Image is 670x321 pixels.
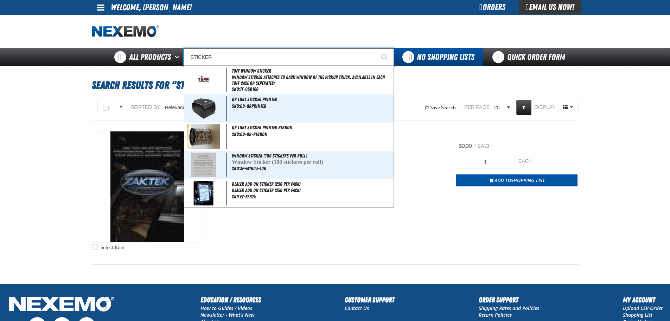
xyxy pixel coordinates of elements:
span: TOFF Window Sticker [232,68,271,74]
button: Expand or Collapse Saved Search drop-down to save a search query [419,100,461,115]
img: Nexemo logo [92,25,159,38]
span: Shopping List [511,177,545,184]
span: Window sticker attaches to back window of the pickup truck. Available in each TOFF case or sepera... [232,74,392,86]
a: Quick Order Form [483,48,578,66]
a: Newsletter - What's New [200,311,255,318]
input: Search [184,48,394,66]
span: Dealer Add On Sticker (250 per pack) [232,187,392,193]
h2: Order Support [479,295,539,305]
span: SKU:DD-QR-RIBBON [232,131,267,137]
img: 5b115817a593d613923315-050160-toff-window-sticker_1.jpg [191,68,216,92]
span: $0.00 [459,143,472,149]
span: / [473,143,476,149]
button: Start Searching [376,48,394,66]
input: Product Quantity [456,155,515,169]
span: Relevance [165,104,188,111]
button: You do not have available Shopping Lists. Open to Create a New List [394,48,483,66]
button: Add toShopping List [456,174,578,186]
span: SKU:TF-050160 [232,86,259,92]
span: QR Lube Sticker Printer [232,97,277,102]
a: Contact Us [345,305,369,311]
a: Return Policies [479,311,512,318]
span: No Shopping Lists [417,52,474,62]
img: ZAKTEK Spill Cups w/ Round Sticket (Are You Covered) [92,131,203,242]
img: 623dd4c6a3d9f091195005-XP-M1003-100.png [191,153,216,177]
a: Home [92,25,159,38]
span: each [478,143,492,149]
a: Shopping List [623,311,652,318]
img: 646fa139bb9cd653403871-QR-Lube-Printer-Ribbon.JPG [187,124,220,149]
span: All Products [129,51,171,63]
a: Shipping Rates and Policies [479,305,539,311]
input: Select Item [92,244,98,250]
a: Expand or Collapse Grid Filters [516,100,531,115]
button: Product Grid Views Toolbar [557,100,579,115]
h2: Customer Support [345,295,395,305]
h2: Education / Resources [200,295,261,305]
div: each [518,158,578,165]
label: Select Item [92,244,124,251]
span: Dealer Add On Sticker (250 per pack) [232,181,300,187]
span: Per page: [464,104,491,111]
h1: Search Results for "STICKET" [92,76,579,95]
span: SKU:EZ-EZ624 [232,194,256,199]
span: Window Sticker (100 stickers per roll) [232,153,307,159]
span: QR Lube Sticker Printer Ribbon [232,125,292,130]
img: 63befc00749ab771189072-xp-H400-barcode-label-printer.png [191,96,216,121]
span: 25 [494,104,505,111]
span: Add to [494,177,545,184]
span: Display: [534,104,556,110]
a: Upload CSV Order [623,305,663,311]
button: Open All Products pages [172,48,184,66]
: View Details of the ZAKTEK Spill Cups w/ Round Sticket (Are You Covered) [92,131,203,242]
a: How to Guides / Videos [200,305,252,311]
span: Product Grid Views Toolbar [557,100,578,115]
span: Window Sticker (100 stickers per roll) [232,159,323,165]
img: 5b1158a04045a825845047-ez624.jpg [191,181,216,205]
button: Rows selection options [114,100,128,115]
span: Sorted By: [131,104,161,110]
span: Save Search [430,105,456,110]
span: SKU:DD-QRPrinter [232,103,266,109]
h2: My Account [623,295,663,305]
img: Nexemo Logo [7,295,116,315]
span: SKU:XP-M1003-100 [232,166,266,171]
